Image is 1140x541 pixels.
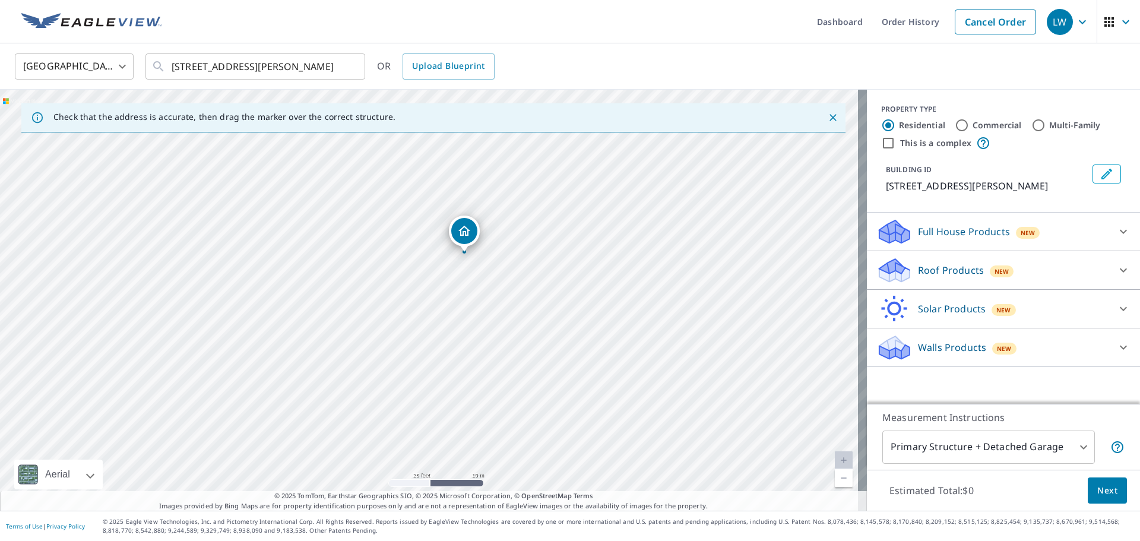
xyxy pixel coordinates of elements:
span: New [997,344,1012,353]
p: Estimated Total: $0 [880,477,983,504]
span: Next [1097,483,1117,498]
p: Measurement Instructions [882,410,1125,425]
img: EV Logo [21,13,161,31]
p: [STREET_ADDRESS][PERSON_NAME] [886,179,1088,193]
div: Walls ProductsNew [876,333,1130,362]
input: Search by address or latitude-longitude [172,50,341,83]
p: Full House Products [918,224,1010,239]
div: LW [1047,9,1073,35]
div: Full House ProductsNew [876,217,1130,246]
a: Current Level 20, Zoom In Disabled [835,451,853,469]
a: Terms [574,491,593,500]
div: Aerial [42,460,74,489]
div: PROPERTY TYPE [881,104,1126,115]
div: Primary Structure + Detached Garage [882,431,1095,464]
p: Walls Products [918,340,986,355]
button: Next [1088,477,1127,504]
div: [GEOGRAPHIC_DATA] [15,50,134,83]
a: Cancel Order [955,10,1036,34]
span: Upload Blueprint [412,59,484,74]
a: Current Level 20, Zoom Out [835,469,853,487]
span: New [996,305,1011,315]
button: Edit building 1 [1092,164,1121,184]
div: Aerial [14,460,103,489]
a: Privacy Policy [46,522,85,530]
a: Upload Blueprint [403,53,494,80]
span: New [995,267,1009,276]
a: Terms of Use [6,522,43,530]
p: Roof Products [918,263,984,277]
p: BUILDING ID [886,164,932,175]
p: © 2025 Eagle View Technologies, Inc. and Pictometry International Corp. All Rights Reserved. Repo... [103,517,1134,535]
label: Commercial [973,119,1022,131]
span: © 2025 TomTom, Earthstar Geographics SIO, © 2025 Microsoft Corporation, © [274,491,593,501]
label: Multi-Family [1049,119,1101,131]
label: Residential [899,119,945,131]
span: Your report will include the primary structure and a detached garage if one exists. [1110,440,1125,454]
p: Check that the address is accurate, then drag the marker over the correct structure. [53,112,395,122]
p: | [6,523,85,530]
div: Dropped pin, building 1, Residential property, 1246 Mount Zion Rd Harding, PA 18643 [449,216,480,252]
p: Solar Products [918,302,986,316]
div: OR [377,53,495,80]
label: This is a complex [900,137,971,149]
a: OpenStreetMap [521,491,571,500]
span: New [1021,228,1035,238]
button: Close [825,110,841,125]
div: Roof ProductsNew [876,256,1130,284]
div: Solar ProductsNew [876,295,1130,323]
